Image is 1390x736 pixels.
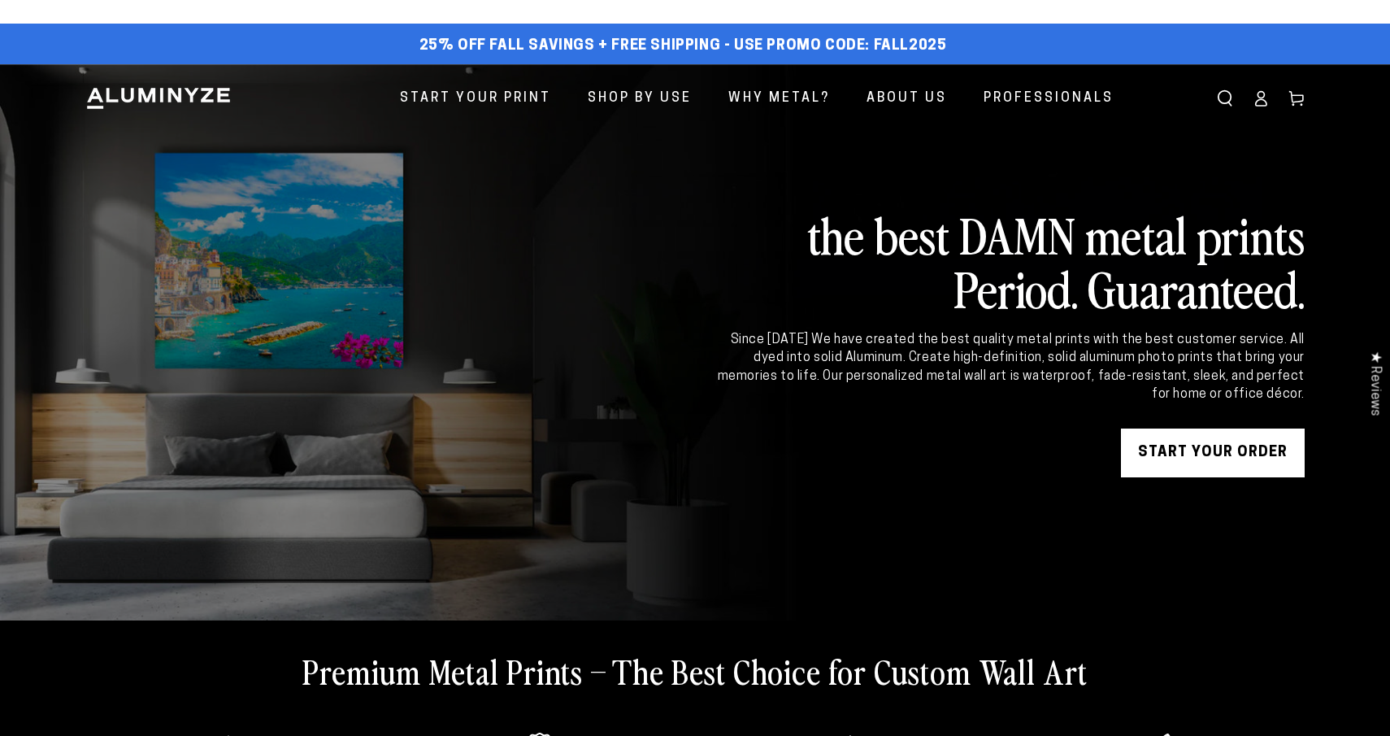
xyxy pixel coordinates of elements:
span: Start Your Print [400,87,551,111]
a: Professionals [971,77,1126,120]
span: Professionals [984,87,1114,111]
span: Shop By Use [588,87,692,111]
span: Why Metal? [728,87,830,111]
a: Shop By Use [576,77,704,120]
summary: Search our site [1207,81,1243,116]
a: START YOUR Order [1121,429,1305,477]
a: About Us [854,77,959,120]
div: Since [DATE] We have created the best quality metal prints with the best customer service. All dy... [715,331,1305,404]
span: About Us [867,87,947,111]
h2: Premium Metal Prints – The Best Choice for Custom Wall Art [302,650,1088,692]
a: Start Your Print [388,77,563,120]
a: Why Metal? [716,77,842,120]
div: Click to open Judge.me floating reviews tab [1359,338,1390,429]
span: 25% off FALL Savings + Free Shipping - Use Promo Code: FALL2025 [419,37,947,55]
img: Aluminyze [85,86,232,111]
h2: the best DAMN metal prints Period. Guaranteed. [715,207,1305,315]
